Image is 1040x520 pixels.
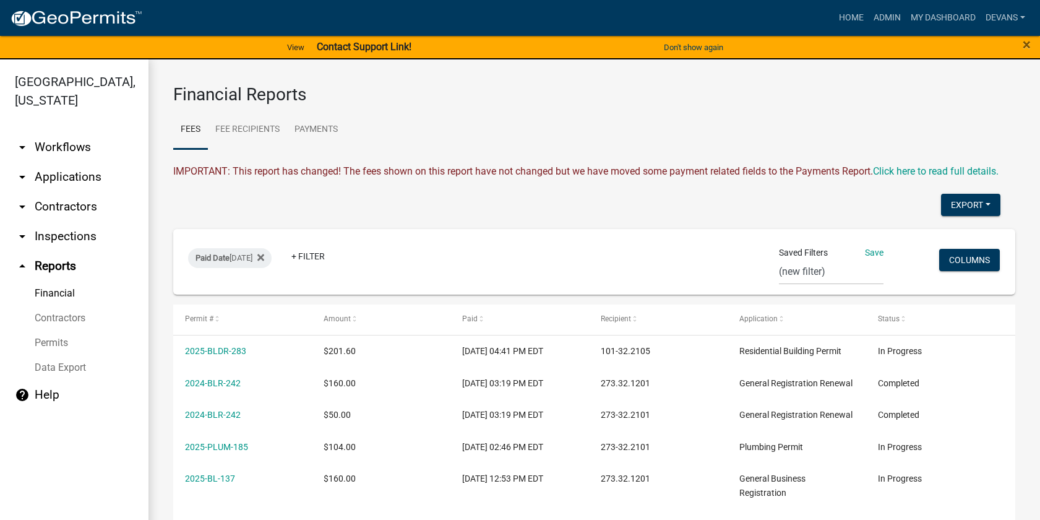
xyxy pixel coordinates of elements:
div: [DATE] 03:19 PM EDT [462,376,577,391]
datatable-header-cell: Permit # [173,305,312,334]
datatable-header-cell: Amount [312,305,450,334]
i: help [15,388,30,402]
div: [DATE] 12:53 PM EDT [462,472,577,486]
a: Fee Recipients [208,110,287,150]
span: In Progress [878,346,922,356]
a: Admin [869,6,906,30]
span: In Progress [878,474,922,483]
span: Permit # [185,314,213,323]
h3: Financial Reports [173,84,1015,105]
a: 2025-PLUM-185 [185,442,248,452]
div: IMPORTANT: This report has changed! The fees shown on this report have not changed but we have mo... [173,164,1015,179]
span: General Registration Renewal [739,378,853,388]
a: My Dashboard [906,6,981,30]
i: arrow_drop_down [15,229,30,244]
span: $160.00 [324,474,356,483]
a: 2024-BLR-242 [185,378,241,388]
span: Status [878,314,900,323]
span: Application [739,314,778,323]
span: 273.32.1201 [601,378,650,388]
span: $104.00 [324,442,356,452]
button: Don't show again [659,37,728,58]
span: $201.60 [324,346,356,356]
button: Export [941,194,1000,216]
span: $50.00 [324,410,351,420]
i: arrow_drop_down [15,199,30,214]
div: [DATE] 02:46 PM EDT [462,440,577,454]
a: 2024-BLR-242 [185,410,241,420]
button: Columns [939,249,1000,271]
a: devans [981,6,1030,30]
datatable-header-cell: Paid [450,305,589,334]
a: 2025-BL-137 [185,474,235,483]
span: Residential Building Permit [739,346,841,356]
datatable-header-cell: Status [866,305,1005,334]
span: General Business Registration [739,474,806,498]
span: Paid Date [196,253,230,262]
a: + Filter [281,245,335,267]
a: View [282,37,309,58]
wm-modal-confirm: Upcoming Changes to Daily Fees Report [873,165,999,177]
span: Amount [324,314,351,323]
span: 273-32.2101 [601,410,650,420]
i: arrow_drop_up [15,259,30,274]
span: Completed [878,378,919,388]
datatable-header-cell: Application [728,305,866,334]
span: × [1023,36,1031,53]
span: 273-32.2101 [601,442,650,452]
span: Paid [462,314,478,323]
span: $160.00 [324,378,356,388]
span: Completed [878,410,919,420]
span: Saved Filters [779,246,828,259]
a: Fees [173,110,208,150]
datatable-header-cell: Recipient [589,305,728,334]
span: In Progress [878,442,922,452]
strong: Contact Support Link! [317,41,411,53]
div: [DATE] [188,248,272,268]
button: Close [1023,37,1031,52]
a: Home [834,6,869,30]
a: Click here to read full details. [873,165,999,177]
a: 2025-BLDR-283 [185,346,246,356]
i: arrow_drop_down [15,170,30,184]
a: Save [865,248,883,258]
span: 101-32.2105 [601,346,650,356]
span: 273.32.1201 [601,474,650,483]
i: arrow_drop_down [15,140,30,155]
span: General Registration Renewal [739,410,853,420]
span: Recipient [601,314,631,323]
a: Payments [287,110,345,150]
div: [DATE] 04:41 PM EDT [462,344,577,358]
div: [DATE] 03:19 PM EDT [462,408,577,422]
span: Plumbing Permit [739,442,803,452]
